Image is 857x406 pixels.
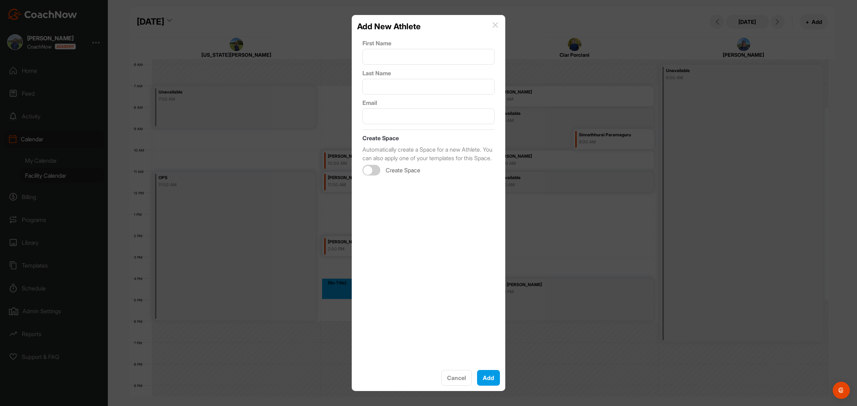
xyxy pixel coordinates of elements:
[362,69,495,77] label: Last Name
[386,167,420,174] span: Create Space
[477,370,500,386] button: Add
[362,145,495,162] p: Automatically create a Space for a new Athlete. You can also apply one of your templates for this...
[362,134,495,142] p: Create Space
[492,22,498,28] img: info
[362,39,495,47] label: First Name
[362,98,495,107] label: Email
[441,370,472,386] button: Cancel
[833,382,850,399] div: Open Intercom Messenger
[357,20,421,32] h2: Add New Athlete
